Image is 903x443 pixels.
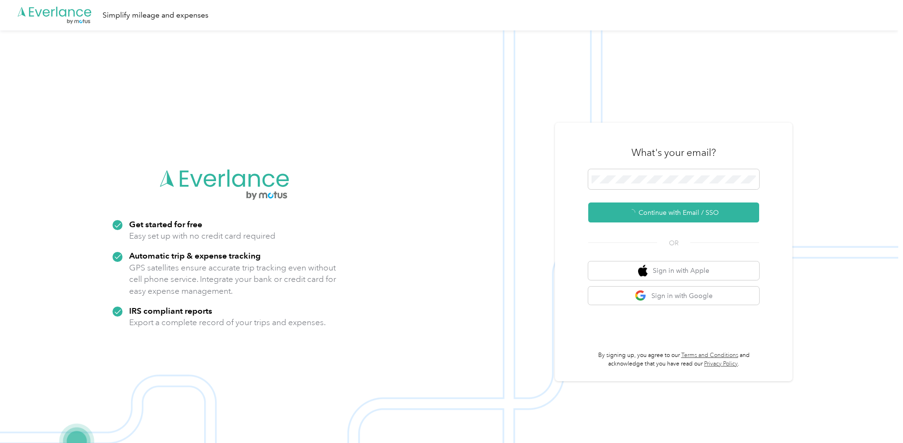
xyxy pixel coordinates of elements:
[588,261,759,280] button: apple logoSign in with Apple
[681,352,738,359] a: Terms and Conditions
[129,306,212,316] strong: IRS compliant reports
[129,317,326,328] p: Export a complete record of your trips and expenses.
[129,262,337,297] p: GPS satellites ensure accurate trip tracking even without cell phone service. Integrate your bank...
[103,10,208,21] div: Simplify mileage and expenses
[657,238,690,248] span: OR
[129,230,275,242] p: Easy set up with no credit card required
[704,360,738,367] a: Privacy Policy
[588,202,759,222] button: Continue with Email / SSO
[588,351,759,368] p: By signing up, you agree to our and acknowledge that you have read our .
[631,146,716,159] h3: What's your email?
[129,250,261,260] strong: Automatic trip & expense tracking
[638,265,648,277] img: apple logo
[588,287,759,305] button: google logoSign in with Google
[129,219,202,229] strong: Get started for free
[635,290,647,302] img: google logo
